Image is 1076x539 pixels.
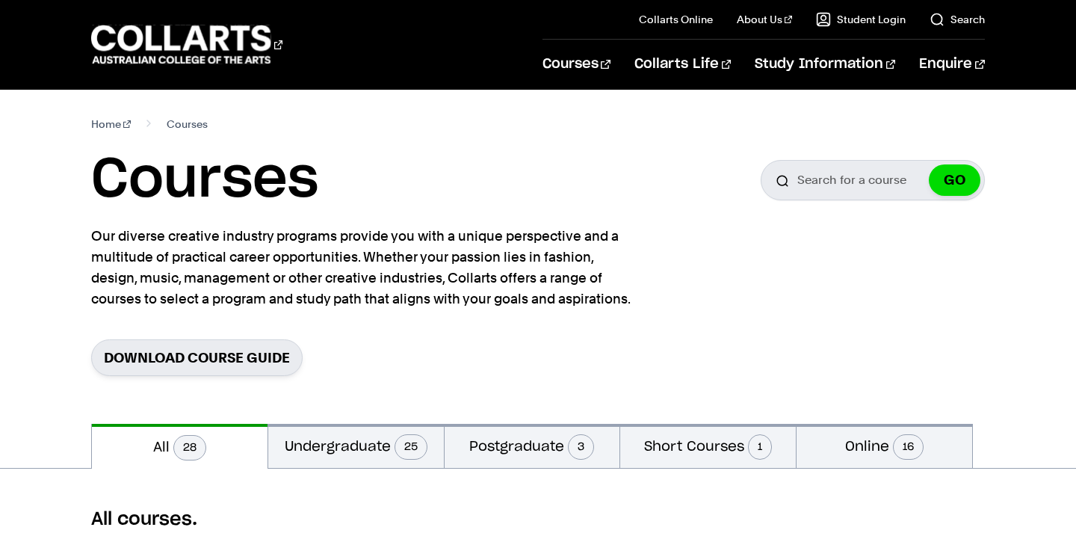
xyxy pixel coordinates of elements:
a: Student Login [816,12,906,27]
span: 25 [395,434,427,460]
a: About Us [737,12,792,27]
a: Search [930,12,985,27]
h2: All courses. [91,508,984,532]
span: 28 [173,435,206,461]
div: Go to homepage [91,23,282,66]
button: Short Courses1 [620,424,796,468]
span: Courses [167,114,208,135]
span: 16 [893,434,924,460]
a: Study Information [755,40,895,89]
button: All28 [92,424,268,469]
a: Courses [542,40,610,89]
span: 3 [568,434,594,460]
button: Online16 [797,424,972,468]
a: Collarts Online [639,12,713,27]
a: Enquire [919,40,984,89]
span: 1 [748,434,772,460]
h1: Courses [91,147,318,214]
button: Undergraduate25 [268,424,444,468]
a: Download Course Guide [91,339,303,376]
p: Our diverse creative industry programs provide you with a unique perspective and a multitude of p... [91,226,637,309]
button: Postgraduate3 [445,424,620,468]
button: GO [929,164,980,196]
a: Home [91,114,131,135]
a: Collarts Life [634,40,731,89]
input: Search for a course [761,160,985,200]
